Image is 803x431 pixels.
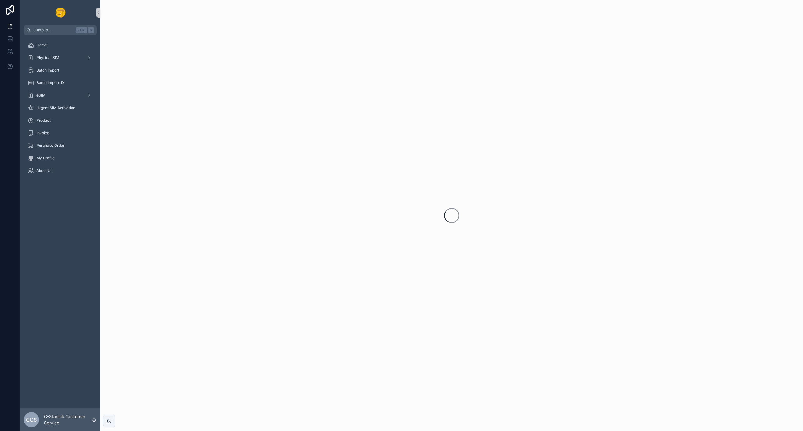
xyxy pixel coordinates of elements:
[36,168,52,173] span: About Us
[36,156,55,161] span: My Profile
[36,118,51,123] span: Product
[36,80,64,85] span: Batch Import ID
[36,55,59,60] span: Physical SIM
[20,35,100,184] div: scrollable content
[24,40,97,51] a: Home
[76,27,87,33] span: Ctrl
[36,68,59,73] span: Batch Import
[24,140,97,151] a: Purchase Order
[24,52,97,63] a: Physical SIM
[36,143,65,148] span: Purchase Order
[26,416,37,423] span: GCS
[24,115,97,126] a: Product
[24,65,97,76] a: Batch Import
[24,165,97,176] a: About Us
[36,130,49,136] span: Invoice
[36,105,75,110] span: Urgent SIM Activation
[34,28,73,33] span: Jump to...
[24,90,97,101] a: eSIM
[24,102,97,114] a: Urgent SIM Activation
[24,152,97,164] a: My Profile
[88,28,93,33] span: K
[24,127,97,139] a: Invoice
[44,413,92,426] p: G-Starlink Customer Service
[24,77,97,88] a: Batch Import ID
[24,25,97,35] button: Jump to...CtrlK
[55,8,66,18] img: App logo
[36,93,45,98] span: eSIM
[36,43,47,48] span: Home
